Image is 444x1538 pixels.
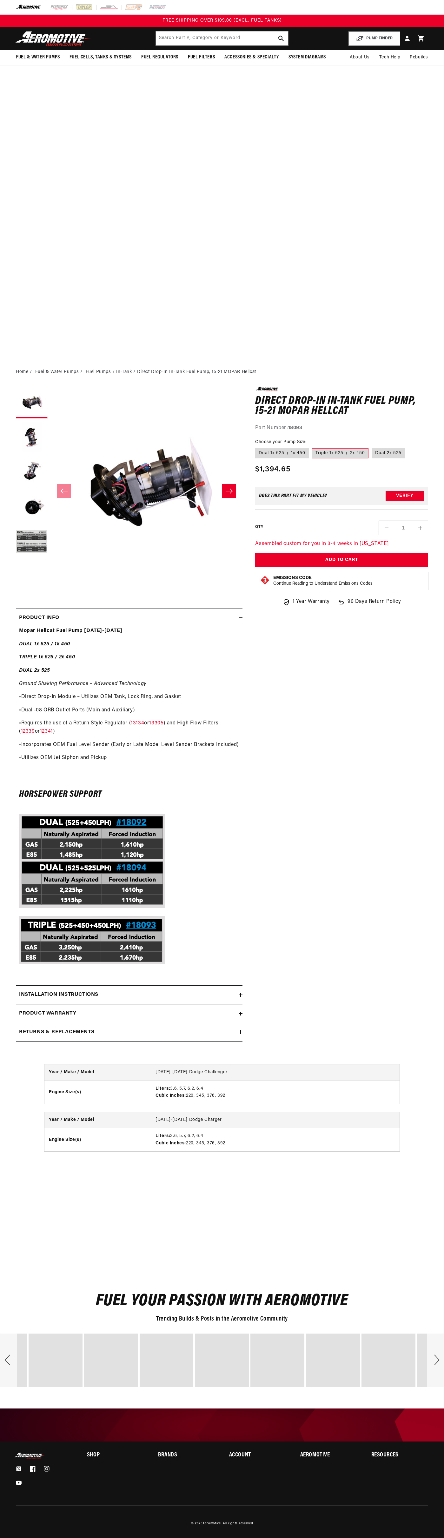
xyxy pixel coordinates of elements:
[40,729,53,734] a: 12341
[19,681,147,686] em: Ground Shaking Performance – Advanced Technology
[136,50,183,65] summary: Fuel Regulators
[116,369,137,376] li: In-Tank
[273,581,373,587] p: Continue Reading to Understand Emissions Codes
[250,1334,304,1388] div: image number 14
[140,1334,194,1388] div: image number 12
[300,1453,357,1458] summary: Aeromotive
[151,1112,400,1128] td: [DATE]-[DATE] Dodge Charger
[255,524,263,530] label: QTY
[255,448,309,458] label: Dual 1x 525 + 1x 450
[345,50,374,65] a: About Us
[29,1334,83,1388] div: Photo from a Shopper
[44,1081,151,1104] th: Engine Size(s)
[16,609,242,627] summary: Product Info
[350,55,370,60] span: About Us
[137,369,256,376] li: Direct Drop-In In-Tank Fuel Pump, 15-21 MOPAR Hellcat
[188,54,215,61] span: Fuel Filters
[158,1453,215,1458] summary: Brands
[288,425,302,430] strong: 18093
[156,31,288,45] input: Search by Part Number, Category or Keyword
[151,1128,400,1151] td: 3.6, 5.7, 6.2, 6.4 220, 345, 376, 392
[16,387,242,596] media-gallery: Gallery Viewer
[410,54,428,61] span: Rebuilds
[44,1128,151,1151] th: Engine Size(s)
[19,991,98,999] h2: Installation Instructions
[255,439,307,445] legend: Choose your Pump Size:
[16,369,428,376] nav: breadcrumbs
[260,575,270,585] img: Emissions code
[250,1334,304,1388] div: Photo from a Shopper
[288,54,326,61] span: System Diagrams
[348,31,400,46] button: PUMP FINDER
[84,1334,138,1388] div: image number 11
[273,576,312,580] strong: Emissions Code
[14,1453,45,1459] img: Aeromotive
[19,614,59,622] h2: Product Info
[16,1004,242,1023] summary: Product warranty
[259,493,327,498] div: Does This part fit My vehicle?
[14,31,93,46] img: Aeromotive
[255,553,428,568] button: Add to Cart
[19,1009,76,1018] h2: Product warranty
[19,741,239,749] p: •Incorporates OEM Fuel Level Sender (Early or Late Model Level Sender Brackets Included)
[386,491,424,501] button: Verify
[16,456,48,488] button: Load image 3 in gallery view
[44,1112,151,1128] th: Year / Make / Model
[361,1334,415,1388] div: image number 16
[371,1453,428,1458] summary: Resources
[149,721,163,726] a: 13305
[16,54,60,61] span: Fuel & Water Pumps
[65,50,136,65] summary: Fuel Cells, Tanks & Systems
[19,754,239,762] p: •Utilizes OEM Jet Siphon and Pickup
[141,54,178,61] span: Fuel Regulators
[44,1064,151,1081] th: Year / Make / Model
[140,1334,194,1388] div: Photo from a Shopper
[16,1023,242,1042] summary: Returns & replacements
[293,598,330,606] span: 1 Year Warranty
[29,1334,83,1388] div: image number 10
[19,668,50,673] strong: DUAL 2x 525
[372,448,405,458] label: Dual 2x 525
[195,1334,249,1388] div: Photo from a Shopper
[19,1028,94,1036] h2: Returns & replacements
[195,1334,249,1388] div: image number 13
[19,655,75,660] strong: TRIPLE 1x 525 / 2x 450
[156,1093,186,1098] strong: Cubic Inches:
[156,1134,170,1138] strong: Liters:
[229,1453,286,1458] h2: Account
[16,491,48,523] button: Load image 4 in gallery view
[131,721,144,726] a: 13134
[191,1522,222,1525] small: © 2025 .
[16,986,242,1004] summary: Installation Instructions
[16,422,48,453] button: Load image 2 in gallery view
[361,1334,415,1388] div: Photo from a Shopper
[19,693,239,701] p: •Direct Drop-In Module – Utilizes OEM Tank, Lock Ring, and Gasket
[87,1453,144,1458] summary: Shop
[86,369,111,376] a: Fuel Pumps
[16,387,48,418] button: Load image 1 in gallery view
[312,448,368,458] label: Triple 1x 525 + 2x 450
[282,598,330,606] a: 1 Year Warranty
[379,54,400,61] span: Tech Help
[16,526,48,558] button: Load image 5 in gallery view
[405,50,433,65] summary: Rebuilds
[284,50,331,65] summary: System Diagrams
[19,628,122,633] strong: Mopar Hellcat Fuel Pump [DATE]-[DATE]
[16,1294,428,1308] h2: Fuel Your Passion with Aeromotive
[427,1334,444,1388] div: Next
[57,484,71,498] button: Slide left
[156,1141,186,1146] strong: Cubic Inches:
[183,50,220,65] summary: Fuel Filters
[35,369,79,376] a: Fuel & Water Pumps
[274,31,288,45] button: search button
[223,1522,253,1525] small: All rights reserved
[21,729,35,734] a: 12339
[255,396,428,416] h1: Direct Drop-In In-Tank Fuel Pump, 15-21 MOPAR Hellcat
[156,1086,170,1091] strong: Liters:
[348,598,401,612] span: 90 Days Return Policy
[306,1334,360,1388] div: Photo from a Shopper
